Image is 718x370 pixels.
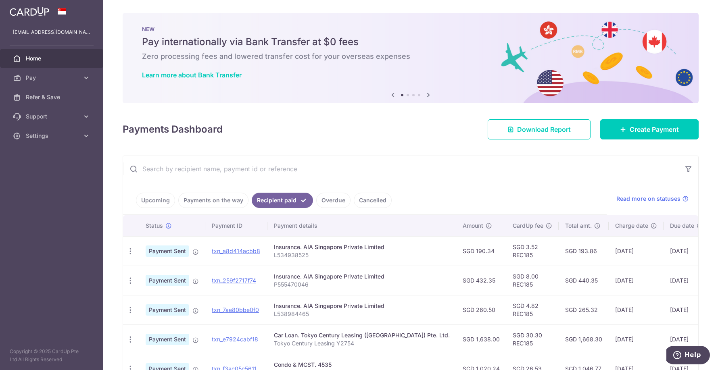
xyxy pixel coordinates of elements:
a: txn_a8d414acbb8 [212,247,260,254]
td: [DATE] [664,324,710,354]
td: SGD 265.32 [559,295,609,324]
span: Settings [26,132,79,140]
h6: Zero processing fees and lowered transfer cost for your overseas expenses [142,52,679,61]
td: SGD 190.34 [456,236,506,266]
a: Read more on statuses [616,195,689,203]
td: SGD 440.35 [559,266,609,295]
td: [DATE] [609,266,664,295]
span: Refer & Save [26,93,79,101]
a: txn_7ae80bbe0f0 [212,306,259,313]
span: Status [146,222,163,230]
span: Payment Sent [146,334,189,345]
a: Overdue [316,193,351,208]
td: [DATE] [664,236,710,266]
td: [DATE] [664,295,710,324]
span: Total amt. [565,222,592,230]
p: [EMAIL_ADDRESS][DOMAIN_NAME] [13,28,90,36]
span: Payment Sent [146,304,189,316]
td: [DATE] [664,266,710,295]
span: Read more on statuses [616,195,680,203]
a: Learn more about Bank Transfer [142,71,242,79]
td: SGD 4.82 REC185 [506,295,559,324]
td: SGD 30.30 REC185 [506,324,559,354]
p: L534938525 [274,251,450,259]
span: Charge date [615,222,648,230]
td: [DATE] [609,295,664,324]
td: SGD 193.86 [559,236,609,266]
td: SGD 1,638.00 [456,324,506,354]
p: L538984465 [274,310,450,318]
span: Pay [26,74,79,82]
td: [DATE] [609,324,664,354]
div: Condo & MCST. 4535 [274,361,450,369]
div: Car Loan. Tokyo Century Leasing ([GEOGRAPHIC_DATA]) Pte. Ltd. [274,331,450,339]
a: Cancelled [354,193,392,208]
img: CardUp [10,6,49,16]
td: SGD 432.35 [456,266,506,295]
span: Support [26,112,79,121]
th: Payment ID [205,215,267,236]
a: Create Payment [600,119,699,139]
img: Bank transfer banner [123,13,699,103]
h4: Payments Dashboard [123,122,223,137]
span: Due date [670,222,694,230]
td: SGD 1,668.30 [559,324,609,354]
a: txn_259f2717f74 [212,277,256,284]
span: Download Report [517,125,571,134]
p: Tokyo Century Leasing Y2754 [274,339,450,347]
p: P555470046 [274,281,450,289]
td: SGD 3.52 REC185 [506,236,559,266]
a: Download Report [488,119,591,139]
h5: Pay internationally via Bank Transfer at $0 fees [142,35,679,48]
td: SGD 260.50 [456,295,506,324]
span: Payment Sent [146,275,189,286]
span: CardUp fee [513,222,543,230]
span: Payment Sent [146,245,189,257]
span: Create Payment [630,125,679,134]
a: txn_e7924cabf18 [212,336,258,343]
span: Amount [463,222,483,230]
p: NEW [142,26,679,32]
div: Insurance. AIA Singapore Private Limited [274,302,450,310]
td: [DATE] [609,236,664,266]
a: Payments on the way [178,193,248,208]
input: Search by recipient name, payment id or reference [123,156,679,182]
td: SGD 8.00 REC185 [506,266,559,295]
div: Insurance. AIA Singapore Private Limited [274,272,450,281]
iframe: Opens a widget where you can find more information [666,346,710,366]
span: Home [26,54,79,62]
div: Insurance. AIA Singapore Private Limited [274,243,450,251]
a: Recipient paid [252,193,313,208]
th: Payment details [267,215,456,236]
a: Upcoming [136,193,175,208]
